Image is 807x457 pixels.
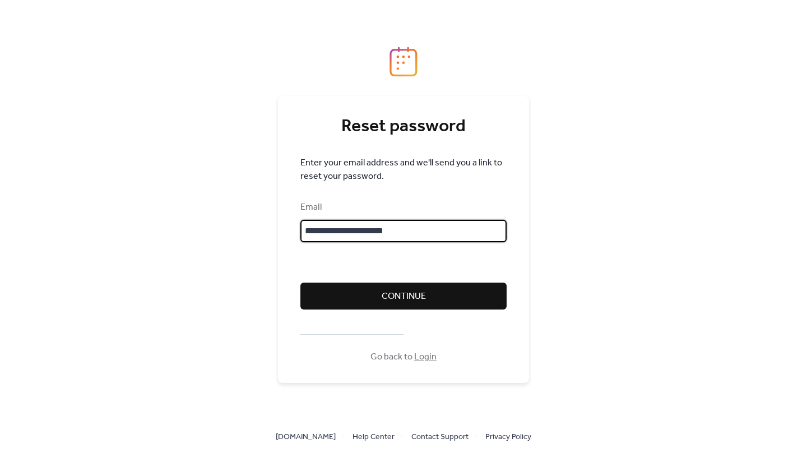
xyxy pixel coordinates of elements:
span: Go back to [370,350,437,364]
img: logo [389,47,418,77]
a: Help Center [353,430,395,444]
span: Help Center [353,431,395,444]
a: Login [414,348,437,366]
span: Enter your email address and we'll send you a link to reset your password. [300,156,507,183]
div: Reset password [300,116,507,138]
span: [DOMAIN_NAME] [276,431,336,444]
a: Contact Support [411,430,469,444]
span: Contact Support [411,431,469,444]
span: Privacy Policy [485,431,531,444]
span: Continue [382,290,426,303]
div: Email [300,201,504,214]
a: [DOMAIN_NAME] [276,430,336,444]
button: Continue [300,283,507,310]
a: Privacy Policy [485,430,531,444]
